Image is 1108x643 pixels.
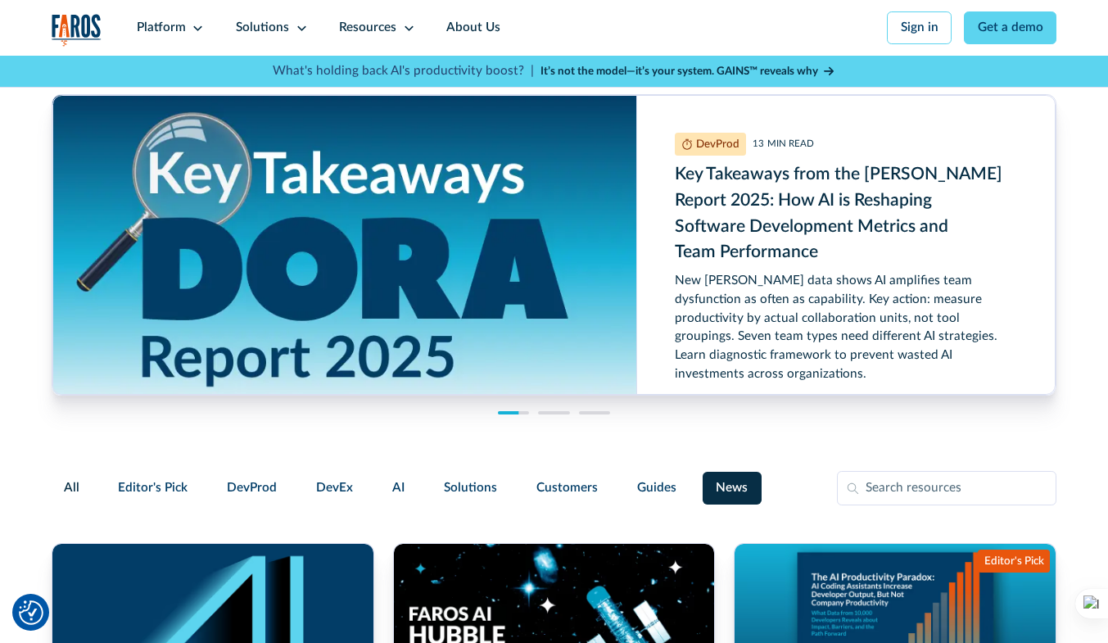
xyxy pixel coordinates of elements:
strong: It’s not the model—it’s your system. GAINS™ reveals why [540,66,818,77]
span: Editor's Pick [118,479,188,498]
span: AI [392,479,405,498]
div: Solutions [236,19,289,38]
p: What's holding back AI's productivity boost? | [273,62,534,81]
span: All [64,479,79,498]
div: cms-link [52,95,1056,395]
span: News [716,479,748,498]
div: Resources [339,19,396,38]
a: Sign in [887,11,952,44]
a: It’s not the model—it’s your system. GAINS™ reveals why [540,63,835,79]
span: DevEx [316,479,353,498]
a: Get a demo [964,11,1056,44]
span: Customers [536,479,598,498]
img: Revisit consent button [19,600,43,625]
span: Solutions [444,479,497,498]
input: Search resources [837,471,1056,505]
form: Filter Form [52,471,1056,505]
a: Key Takeaways from the DORA Report 2025: How AI is Reshaping Software Development Metrics and Tea... [52,95,1056,395]
img: Logo of the analytics and reporting company Faros. [52,14,102,47]
span: DevProd [227,479,277,498]
a: home [52,14,102,47]
div: Platform [137,19,186,38]
button: Cookie Settings [19,600,43,625]
span: Guides [637,479,676,498]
